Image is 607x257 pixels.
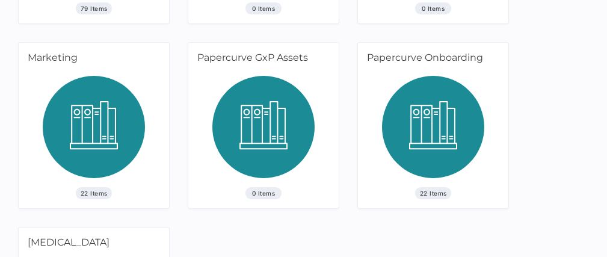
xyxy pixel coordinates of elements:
[382,76,484,187] img: library_icon.d60aa8ac.svg
[245,187,282,199] span: 0 Items
[19,43,169,208] a: Marketing22 Items
[188,43,334,76] div: Papercurve GxP Assets
[245,2,282,14] span: 0 Items
[43,76,145,187] img: library_icon.d60aa8ac.svg
[188,43,339,208] a: Papercurve GxP Assets0 Items
[212,76,315,187] img: library_icon.d60aa8ac.svg
[358,43,508,208] a: Papercurve Onboarding22 Items
[76,187,112,199] span: 22 Items
[358,43,504,76] div: Papercurve Onboarding
[19,43,165,76] div: Marketing
[76,2,112,14] span: 79 Items
[415,2,451,14] span: 0 Items
[415,187,451,199] span: 22 Items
